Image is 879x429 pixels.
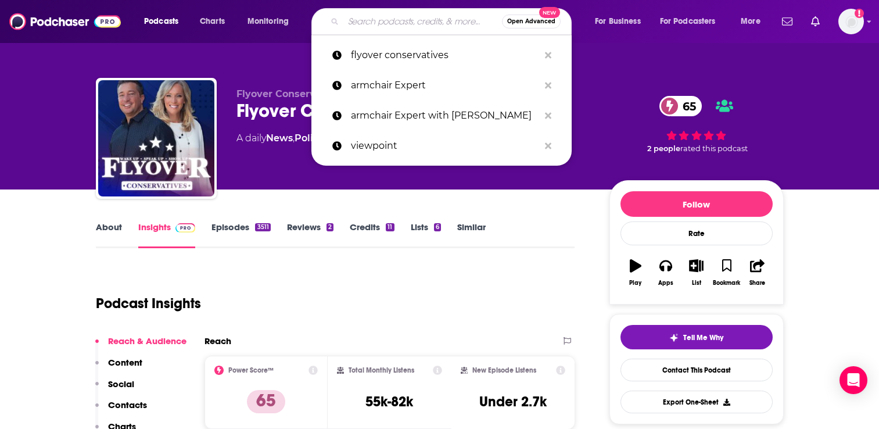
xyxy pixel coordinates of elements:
[658,280,673,287] div: Apps
[236,131,425,145] div: A daily podcast
[204,335,231,346] h2: Reach
[652,12,733,31] button: open menu
[502,15,561,28] button: Open AdvancedNew
[287,221,333,248] a: Reviews2
[713,280,740,287] div: Bookmark
[742,252,772,294] button: Share
[620,391,773,413] button: Export One-Sheet
[712,252,742,294] button: Bookmark
[327,223,333,231] div: 2
[295,133,330,144] a: Politics
[733,12,775,31] button: open menu
[108,399,147,410] p: Contacts
[311,40,572,70] a: flyover conservatives
[587,12,655,31] button: open menu
[507,19,555,24] span: Open Advanced
[144,13,178,30] span: Podcasts
[671,96,702,116] span: 65
[95,399,147,421] button: Contacts
[838,9,864,34] img: User Profile
[651,252,681,294] button: Apps
[620,221,773,245] div: Rate
[98,80,214,196] img: Flyover Conservatives
[351,70,539,101] p: armchair Expert
[311,131,572,161] a: viewpoint
[660,13,716,30] span: For Podcasters
[411,221,441,248] a: Lists6
[749,280,765,287] div: Share
[247,13,289,30] span: Monitoring
[95,378,134,400] button: Social
[855,9,864,18] svg: Add a profile image
[595,13,641,30] span: For Business
[349,366,414,374] h2: Total Monthly Listens
[239,12,304,31] button: open menu
[350,221,394,248] a: Credits11
[96,221,122,248] a: About
[777,12,797,31] a: Show notifications dropdown
[472,366,536,374] h2: New Episode Listens
[539,7,560,18] span: New
[629,280,641,287] div: Play
[95,357,142,378] button: Content
[659,96,702,116] a: 65
[351,101,539,131] p: armchair Expert with Dax Shepperd
[457,221,486,248] a: Similar
[386,223,394,231] div: 11
[192,12,232,31] a: Charts
[609,88,784,160] div: 65 2 peoplerated this podcast
[479,393,547,410] h3: Under 2.7k
[95,335,186,357] button: Reach & Audience
[681,252,711,294] button: List
[136,12,193,31] button: open menu
[311,70,572,101] a: armchair Expert
[9,10,121,33] img: Podchaser - Follow, Share and Rate Podcasts
[211,221,270,248] a: Episodes3511
[692,280,701,287] div: List
[255,223,270,231] div: 3511
[620,191,773,217] button: Follow
[266,133,293,144] a: News
[838,9,864,34] span: Logged in as BenLaurro
[620,325,773,349] button: tell me why sparkleTell Me Why
[647,144,680,153] span: 2 people
[669,333,679,342] img: tell me why sparkle
[839,366,867,394] div: Open Intercom Messenger
[228,366,274,374] h2: Power Score™
[108,378,134,389] p: Social
[434,223,441,231] div: 6
[683,333,723,342] span: Tell Me Why
[175,223,196,233] img: Podchaser Pro
[247,390,285,413] p: 65
[838,9,864,34] button: Show profile menu
[96,295,201,312] h1: Podcast Insights
[620,252,651,294] button: Play
[108,335,186,346] p: Reach & Audience
[236,88,345,99] span: Flyover Conservatives
[311,101,572,131] a: armchair Expert with [PERSON_NAME]
[351,40,539,70] p: flyover conservatives
[351,131,539,161] p: viewpoint
[138,221,196,248] a: InsightsPodchaser Pro
[741,13,760,30] span: More
[343,12,502,31] input: Search podcasts, credits, & more...
[620,359,773,381] a: Contact This Podcast
[108,357,142,368] p: Content
[293,133,295,144] span: ,
[680,144,748,153] span: rated this podcast
[322,8,583,35] div: Search podcasts, credits, & more...
[365,393,413,410] h3: 55k-82k
[200,13,225,30] span: Charts
[806,12,824,31] a: Show notifications dropdown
